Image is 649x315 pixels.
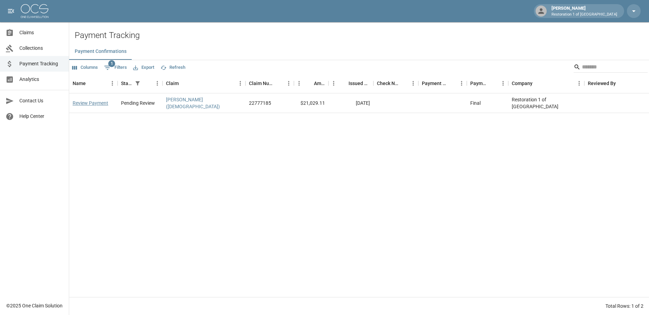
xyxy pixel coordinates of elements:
a: [PERSON_NAME] ([DEMOGRAPHIC_DATA]) [166,96,242,110]
button: Menu [152,78,163,89]
button: Sort [488,78,498,88]
button: Sort [142,78,152,88]
div: Status [118,74,163,93]
div: © 2025 One Claim Solution [6,302,63,309]
h2: Payment Tracking [75,30,649,40]
div: Claim Number [245,74,294,93]
a: Review Payment [73,100,108,106]
div: Claim [166,74,179,93]
div: 22777185 [249,100,271,106]
div: Payment Type [470,74,488,93]
div: [PERSON_NAME] [549,5,620,17]
div: $21,029.11 [294,93,328,113]
p: Restoration 1 of [GEOGRAPHIC_DATA] [551,12,617,18]
div: Payment Method [418,74,467,93]
div: dynamic tabs [69,43,649,60]
div: Search [574,62,648,74]
div: Check Number [377,74,398,93]
div: 1 active filter [133,78,142,88]
button: Menu [574,78,584,89]
button: Menu [456,78,467,89]
div: Final [470,100,481,106]
button: Menu [408,78,418,89]
button: Sort [616,78,625,88]
button: Sort [179,78,188,88]
button: Menu [284,78,294,89]
button: Menu [498,78,508,89]
button: Select columns [71,62,100,73]
div: Amount [314,74,325,93]
div: Check Number [373,74,418,93]
div: Claim Number [249,74,274,93]
div: Issued Date [349,74,370,93]
button: Show filters [133,78,142,88]
button: Show filters [102,62,129,73]
span: Analytics [19,76,63,83]
button: Export [131,62,156,73]
div: Name [69,74,118,93]
button: Sort [339,78,349,88]
button: Refresh [159,62,187,73]
span: Claims [19,29,63,36]
button: Sort [304,78,314,88]
div: Payment Type [467,74,508,93]
span: 1 [108,60,115,67]
button: Sort [447,78,456,88]
button: Menu [328,78,339,89]
span: Payment Tracking [19,60,63,67]
button: Sort [274,78,284,88]
button: open drawer [4,4,18,18]
div: Pending Review [121,100,155,106]
div: Status [121,74,133,93]
img: ocs-logo-white-transparent.png [21,4,48,18]
div: Reviewed By [588,74,616,93]
div: Company [508,74,584,93]
button: Sort [398,78,408,88]
span: Help Center [19,113,63,120]
div: Company [512,74,532,93]
button: Menu [235,78,245,89]
div: [DATE] [328,93,373,113]
span: Collections [19,45,63,52]
button: Sort [532,78,542,88]
button: Menu [107,78,118,89]
div: Restoration 1 of [GEOGRAPHIC_DATA] [508,93,584,113]
div: Total Rows: 1 of 2 [605,303,643,309]
div: Claim [163,74,245,93]
span: Contact Us [19,97,63,104]
button: Sort [86,78,95,88]
button: Payment Confirmations [69,43,132,60]
div: Amount [294,74,328,93]
div: Name [73,74,86,93]
button: Menu [294,78,304,89]
div: Payment Method [422,74,447,93]
div: Issued Date [328,74,373,93]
